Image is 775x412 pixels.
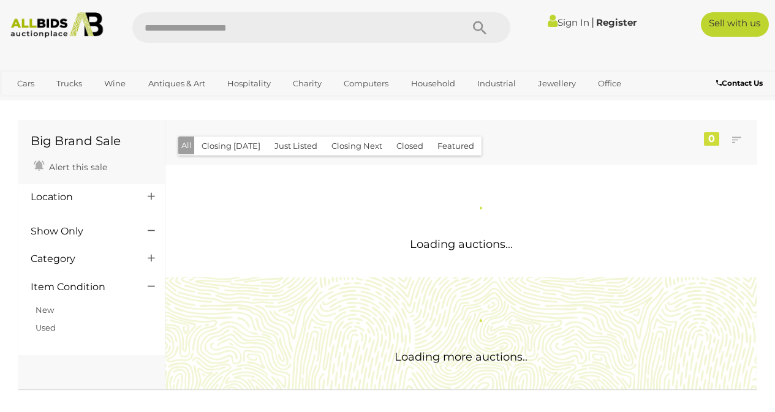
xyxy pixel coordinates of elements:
[530,73,584,94] a: Jewellery
[31,282,129,293] h4: Item Condition
[36,323,56,332] a: Used
[701,12,769,37] a: Sell with us
[716,77,766,90] a: Contact Us
[46,162,107,173] span: Alert this sale
[716,78,763,88] b: Contact Us
[96,73,134,94] a: Wine
[285,73,330,94] a: Charity
[56,94,159,114] a: [GEOGRAPHIC_DATA]
[31,226,129,237] h4: Show Only
[590,73,629,94] a: Office
[31,157,110,175] a: Alert this sale
[31,192,129,203] h4: Location
[219,73,279,94] a: Hospitality
[9,94,50,114] a: Sports
[31,134,153,148] h1: Big Brand Sale
[548,17,589,28] a: Sign In
[31,253,129,264] h4: Category
[9,73,42,94] a: Cars
[324,137,390,155] button: Closing Next
[395,350,527,364] span: Loading more auctions..
[194,137,268,155] button: Closing [DATE]
[140,73,213,94] a: Antiques & Art
[410,238,513,251] span: Loading auctions...
[704,132,719,146] div: 0
[48,73,90,94] a: Trucks
[267,137,325,155] button: Just Listed
[449,12,510,43] button: Search
[469,73,524,94] a: Industrial
[336,73,396,94] a: Computers
[596,17,637,28] a: Register
[403,73,463,94] a: Household
[591,15,594,29] span: |
[6,12,108,38] img: Allbids.com.au
[36,305,54,315] a: New
[430,137,482,155] button: Featured
[389,137,431,155] button: Closed
[178,137,195,154] button: All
